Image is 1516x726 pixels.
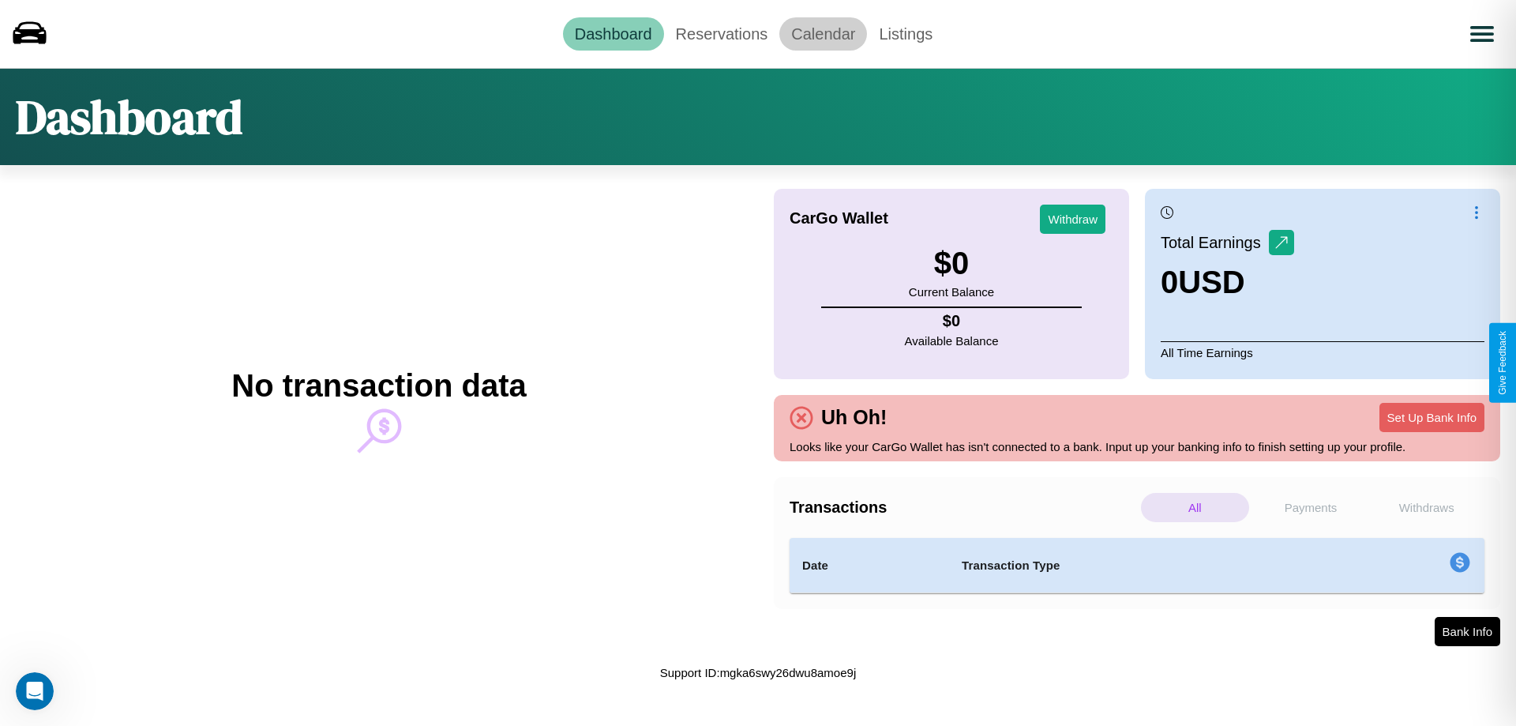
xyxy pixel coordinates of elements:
p: Available Balance [905,330,999,352]
h4: Date [802,556,936,575]
button: Bank Info [1435,617,1500,646]
p: All Time Earnings [1161,341,1484,363]
a: Listings [867,17,944,51]
p: Withdraws [1372,493,1480,522]
p: Payments [1257,493,1365,522]
button: Set Up Bank Info [1379,403,1484,432]
table: simple table [790,538,1484,593]
a: Calendar [779,17,867,51]
h3: 0 USD [1161,265,1294,300]
div: Give Feedback [1497,331,1508,395]
button: Open menu [1460,12,1504,56]
iframe: Intercom live chat [16,672,54,710]
h4: Uh Oh! [813,406,895,429]
h4: $ 0 [905,312,999,330]
p: Current Balance [909,281,994,303]
h4: Transactions [790,498,1137,517]
a: Reservations [664,17,780,51]
h4: Transaction Type [962,556,1320,575]
p: Total Earnings [1161,228,1269,257]
p: Looks like your CarGo Wallet has isn't connected to a bank. Input up your banking info to finish ... [790,436,1484,457]
button: Withdraw [1040,205,1105,234]
h1: Dashboard [16,85,242,149]
h2: No transaction data [231,368,526,404]
a: Dashboard [563,17,664,51]
h4: CarGo Wallet [790,209,888,228]
p: Support ID: mgka6swy26dwu8amoe9j [660,662,856,683]
p: All [1141,493,1249,522]
h3: $ 0 [909,246,994,281]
